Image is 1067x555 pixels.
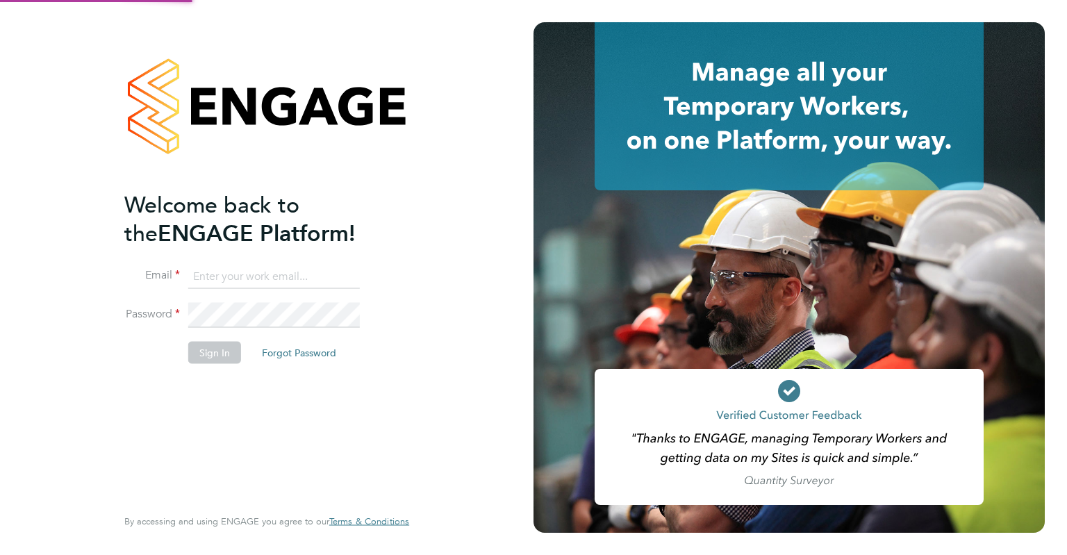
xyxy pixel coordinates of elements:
[188,264,360,289] input: Enter your work email...
[124,307,180,322] label: Password
[329,515,409,527] span: Terms & Conditions
[329,516,409,527] a: Terms & Conditions
[188,342,241,364] button: Sign In
[124,191,299,247] span: Welcome back to the
[124,268,180,283] label: Email
[124,515,409,527] span: By accessing and using ENGAGE you agree to our
[251,342,347,364] button: Forgot Password
[124,190,395,247] h2: ENGAGE Platform!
